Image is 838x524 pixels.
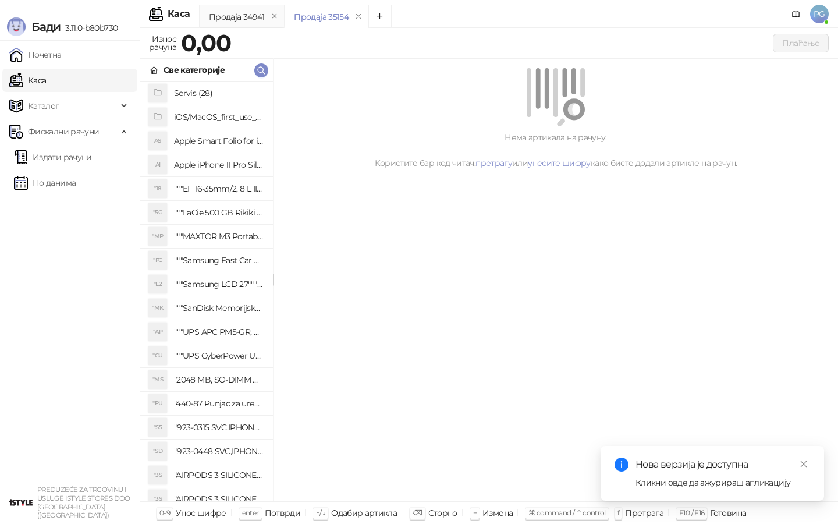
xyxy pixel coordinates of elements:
[148,299,167,317] div: "MK
[159,508,170,517] span: 0-9
[148,418,167,437] div: "S5
[148,227,167,246] div: "MP
[174,203,264,222] h4: """LaCie 500 GB Rikiki USB 3.0 / Ultra Compact & Resistant aluminum / USB 3.0 / 2.5"""""""
[174,227,264,246] h4: """MAXTOR M3 Portable 2TB 2.5"""" crni eksterni hard disk HX-M201TCB/GM"""
[368,5,392,28] button: Add tab
[148,179,167,198] div: "18
[28,120,99,143] span: Фискални рачуни
[174,84,264,102] h4: Servis (28)
[528,508,606,517] span: ⌘ command / ⌃ control
[800,460,808,468] span: close
[773,34,829,52] button: Плаћање
[9,69,46,92] a: Каса
[7,17,26,36] img: Logo
[331,505,397,521] div: Одабир артикла
[635,476,810,489] div: Кликни овде да ажурираш апликацију
[148,203,167,222] div: "5G
[28,94,59,118] span: Каталог
[174,108,264,126] h4: iOS/MacOS_first_use_assistance (4)
[148,251,167,270] div: "FC
[473,508,477,517] span: +
[148,346,167,365] div: "CU
[9,43,62,66] a: Почетна
[810,5,829,23] span: PG
[351,12,366,22] button: remove
[174,179,264,198] h4: """EF 16-35mm/2, 8 L III USM"""
[140,82,273,501] div: grid
[174,394,264,413] h4: "440-87 Punjac za uredjaje sa micro USB portom 4/1, Stand."
[148,466,167,484] div: "3S
[428,505,457,521] div: Сторно
[168,9,190,19] div: Каса
[174,132,264,150] h4: Apple Smart Folio for iPad mini (A17 Pro) - Sage
[242,508,259,517] span: enter
[174,442,264,461] h4: "923-0448 SVC,IPHONE,TOURQUE DRIVER KIT .65KGF- CM Šrafciger "
[148,490,167,508] div: "3S
[797,458,810,470] a: Close
[475,158,512,168] a: претрагу
[31,20,61,34] span: Бади
[482,505,513,521] div: Измена
[174,251,264,270] h4: """Samsung Fast Car Charge Adapter, brzi auto punja_, boja crna"""
[316,508,325,517] span: ↑/↓
[176,505,226,521] div: Унос шифре
[174,155,264,174] h4: Apple iPhone 11 Pro Silicone Case - Black
[148,323,167,341] div: "AP
[209,10,265,23] div: Продаја 34941
[148,370,167,389] div: "MS
[174,466,264,484] h4: "AIRPODS 3 SILICONE CASE BLACK"
[287,131,824,169] div: Нема артикала на рачуну. Користите бар код читач, или како бисте додали артикле на рачун.
[635,458,810,472] div: Нова верзија је доступна
[181,29,231,57] strong: 0,00
[710,505,746,521] div: Готовина
[148,442,167,461] div: "SD
[174,370,264,389] h4: "2048 MB, SO-DIMM DDRII, 667 MHz, Napajanje 1,8 0,1 V, Latencija CL5"
[174,275,264,293] h4: """Samsung LCD 27"""" C27F390FHUXEN"""
[148,394,167,413] div: "PU
[148,132,167,150] div: AS
[37,486,130,519] small: PREDUZEĆE ZA TRGOVINU I USLUGE ISTYLE STORES DOO [GEOGRAPHIC_DATA] ([GEOGRAPHIC_DATA])
[615,458,628,472] span: info-circle
[294,10,349,23] div: Продаја 35154
[14,146,92,169] a: Издати рачуни
[625,505,663,521] div: Претрага
[679,508,704,517] span: F10 / F16
[265,505,301,521] div: Потврди
[617,508,619,517] span: f
[61,23,118,33] span: 3.11.0-b80b730
[174,323,264,341] h4: """UPS APC PM5-GR, Essential Surge Arrest,5 utic_nica"""
[9,491,33,514] img: 64x64-companyLogo-77b92cf4-9946-4f36-9751-bf7bb5fd2c7d.png
[174,299,264,317] h4: """SanDisk Memorijska kartica 256GB microSDXC sa SD adapterom SDSQXA1-256G-GN6MA - Extreme PLUS, ...
[413,508,422,517] span: ⌫
[174,418,264,437] h4: "923-0315 SVC,IPHONE 5/5S BATTERY REMOVAL TRAY Držač za iPhone sa kojim se otvara display
[787,5,805,23] a: Документација
[528,158,591,168] a: унесите шифру
[148,155,167,174] div: AI
[267,12,282,22] button: remove
[174,346,264,365] h4: """UPS CyberPower UT650EG, 650VA/360W , line-int., s_uko, desktop"""
[164,63,225,76] div: Све категорије
[14,171,76,194] a: По данима
[147,31,179,55] div: Износ рачуна
[148,275,167,293] div: "L2
[174,490,264,508] h4: "AIRPODS 3 SILICONE CASE BLUE"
